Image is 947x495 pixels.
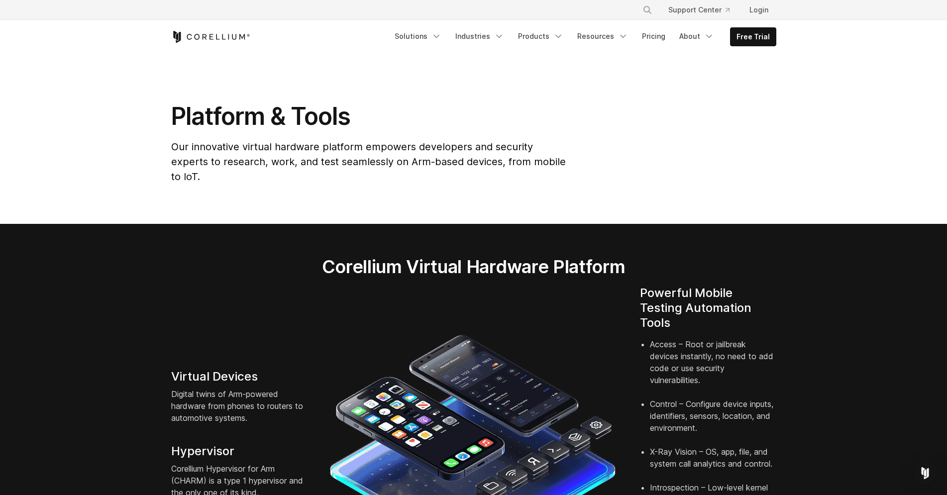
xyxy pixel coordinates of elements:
[636,27,671,45] a: Pricing
[650,338,776,398] li: Access – Root or jailbreak devices instantly, no need to add code or use security vulnerabilities.
[389,27,776,46] div: Navigation Menu
[741,1,776,19] a: Login
[660,1,737,19] a: Support Center
[171,388,308,424] p: Digital twins of Arm-powered hardware from phones to routers to automotive systems.
[171,444,308,459] h4: Hypervisor
[171,101,568,131] h1: Platform & Tools
[171,369,308,384] h4: Virtual Devices
[638,1,656,19] button: Search
[631,1,776,19] div: Navigation Menu
[449,27,510,45] a: Industries
[731,28,776,46] a: Free Trial
[650,446,776,482] li: X-Ray Vision – OS, app, file, and system call analytics and control.
[275,256,672,278] h2: Corellium Virtual Hardware Platform
[171,141,566,183] span: Our innovative virtual hardware platform empowers developers and security experts to research, wo...
[571,27,634,45] a: Resources
[640,286,776,330] h4: Powerful Mobile Testing Automation Tools
[913,461,937,485] div: Open Intercom Messenger
[389,27,447,45] a: Solutions
[512,27,569,45] a: Products
[650,398,776,446] li: Control – Configure device inputs, identifiers, sensors, location, and environment.
[673,27,720,45] a: About
[171,31,250,43] a: Corellium Home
